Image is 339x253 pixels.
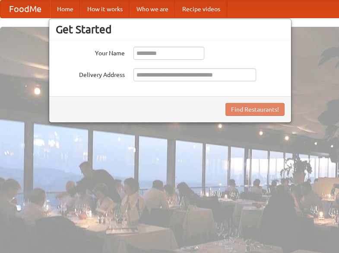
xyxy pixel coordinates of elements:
[56,23,285,36] h3: Get Started
[225,103,285,116] button: Find Restaurants!
[175,0,227,18] a: Recipe videos
[50,0,80,18] a: Home
[56,47,125,58] label: Your Name
[56,68,125,79] label: Delivery Address
[130,0,175,18] a: Who we are
[0,0,50,18] a: FoodMe
[80,0,130,18] a: How it works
